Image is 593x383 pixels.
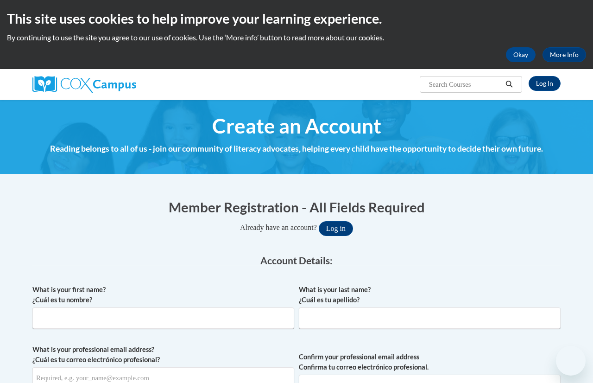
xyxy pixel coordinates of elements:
iframe: Button to launch messaging window [556,346,586,376]
input: Search Courses [428,79,502,90]
button: Log in [319,221,353,236]
img: Cox Campus [32,76,136,93]
h4: Reading belongs to all of us - join our community of literacy advocates, helping every child have... [32,143,561,155]
input: Metadata input [299,307,561,329]
button: Search [502,79,516,90]
label: What is your professional email address? ¿Cuál es tu correo electrónico profesional? [32,345,294,365]
p: By continuing to use the site you agree to our use of cookies. Use the ‘More info’ button to read... [7,32,586,43]
button: Okay [506,47,536,62]
label: What is your first name? ¿Cuál es tu nombre? [32,285,294,305]
h2: This site uses cookies to help improve your learning experience. [7,9,586,28]
span: Create an Account [212,114,381,138]
label: Confirm your professional email address Confirma tu correo electrónico profesional. [299,352,561,372]
input: Metadata input [32,307,294,329]
a: Log In [529,76,561,91]
span: Already have an account? [240,223,317,231]
span: Account Details: [260,255,333,266]
h1: Member Registration - All Fields Required [32,198,561,217]
a: More Info [543,47,586,62]
label: What is your last name? ¿Cuál es tu apellido? [299,285,561,305]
